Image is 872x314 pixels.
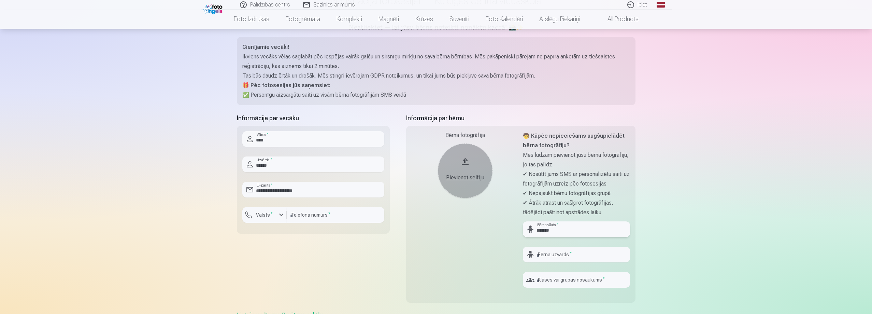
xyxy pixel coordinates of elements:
p: Tas būs daudz ērtāk un drošāk. Mēs stingri ievērojam GDPR noteikumus, un tikai jums būs piekļuve ... [242,71,630,81]
a: Atslēgu piekariņi [531,10,588,29]
a: Fotogrāmata [277,10,328,29]
div: Pievienot selfiju [445,174,486,182]
p: Ikviens vecāks vēlas saglabāt pēc iespējas vairāk gaišu un sirsnīgu mirkļu no sava bērna bērnības... [242,52,630,71]
a: Suvenīri [441,10,477,29]
label: Valsts [253,211,275,218]
div: Bērna fotogrāfija [412,131,519,139]
a: Foto kalendāri [477,10,531,29]
p: ✔ Nepajaukt bērnu fotogrāfijas grupā [523,189,630,198]
a: Krūzes [407,10,441,29]
a: Magnēti [370,10,407,29]
p: Mēs lūdzam pievienot jūsu bērna fotogrāfiju, jo tas palīdz: [523,150,630,169]
img: /fa1 [203,3,224,14]
button: Pievienot selfiju [438,144,492,198]
a: Foto izdrukas [226,10,277,29]
a: All products [588,10,647,29]
p: ✔ Ātrāk atrast un sašķirot fotogrāfijas, tādējādi paātrinot apstrādes laiku [523,198,630,217]
p: ✔ Nosūtīt jums SMS ar personalizētu saiti uz fotogrāfijām uzreiz pēc fotosesijas [523,169,630,189]
p: ✅ Personīgu aizsargātu saiti uz visām bērna fotogrāfijām SMS veidā [242,90,630,100]
a: Komplekti [328,10,370,29]
strong: 🧒 Kāpēc nepieciešams augšupielādēt bērna fotogrāfiju? [523,133,625,149]
strong: 🎁 Pēc fotosesijas jūs saņemsiet: [242,82,330,88]
button: Valsts* [242,207,287,223]
h5: Informācija par vecāku [237,113,390,123]
h5: Informācija par bērnu [406,113,635,123]
strong: Cienījamie vecāki! [242,44,289,50]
